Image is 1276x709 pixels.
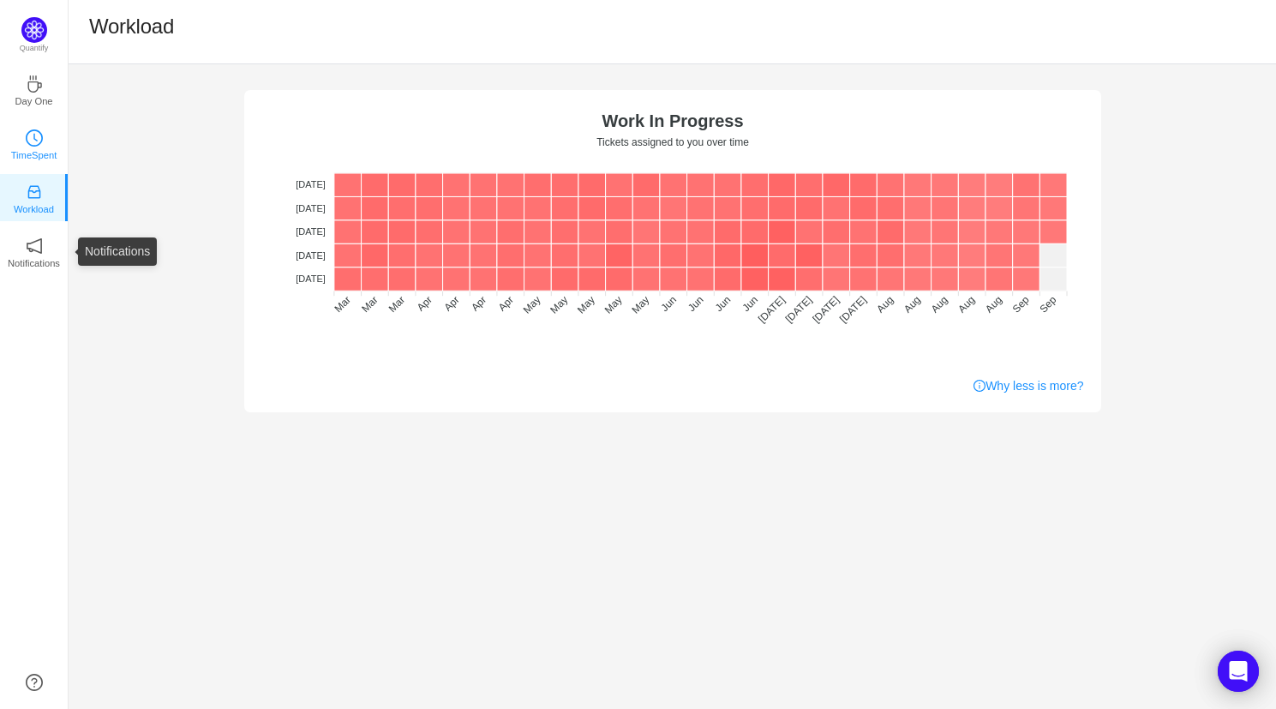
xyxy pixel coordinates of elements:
[602,294,624,316] tspan: May
[602,111,743,130] text: Work In Progress
[296,273,326,284] tspan: [DATE]
[596,136,749,148] text: Tickets assigned to you over time
[441,294,461,314] tspan: Apr
[26,674,43,691] a: icon: question-circle
[901,294,922,315] tspan: Aug
[26,135,43,152] a: icon: clock-circleTimeSpent
[296,179,326,189] tspan: [DATE]
[15,93,52,109] p: Day One
[782,294,814,326] tspan: [DATE]
[520,294,542,316] tspan: May
[26,243,43,260] a: icon: notificationNotifications
[21,17,47,43] img: Quantify
[575,294,597,316] tspan: May
[386,294,407,315] tspan: Mar
[837,294,869,326] tspan: [DATE]
[686,294,706,315] tspan: Jun
[14,201,54,217] p: Workload
[1037,293,1058,315] tspan: Sep
[973,380,985,392] i: icon: info-circle
[26,75,43,93] i: icon: coffee
[11,147,57,163] p: TimeSpent
[26,189,43,206] a: icon: inboxWorkload
[332,294,353,315] tspan: Mar
[1009,293,1031,315] tspan: Sep
[26,237,43,255] i: icon: notification
[296,226,326,237] tspan: [DATE]
[20,43,49,55] p: Quantify
[469,294,488,314] tspan: Apr
[1218,651,1259,692] div: Open Intercom Messenger
[548,294,570,316] tspan: May
[495,294,515,314] tspan: Apr
[982,294,1003,315] tspan: Aug
[296,203,326,213] tspan: [DATE]
[810,294,842,326] tspan: [DATE]
[296,250,326,261] tspan: [DATE]
[658,294,679,315] tspan: Jun
[740,294,760,315] tspan: Jun
[8,255,60,271] p: Notifications
[629,294,651,316] tspan: May
[359,294,380,315] tspan: Mar
[874,294,896,315] tspan: Aug
[973,377,1083,395] a: Why less is more?
[756,294,788,326] tspan: [DATE]
[956,294,977,315] tspan: Aug
[414,294,434,314] tspan: Apr
[89,14,174,39] h1: Workload
[26,129,43,147] i: icon: clock-circle
[26,81,43,98] a: icon: coffeeDay One
[26,183,43,201] i: icon: inbox
[928,294,950,315] tspan: Aug
[712,294,733,315] tspan: Jun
